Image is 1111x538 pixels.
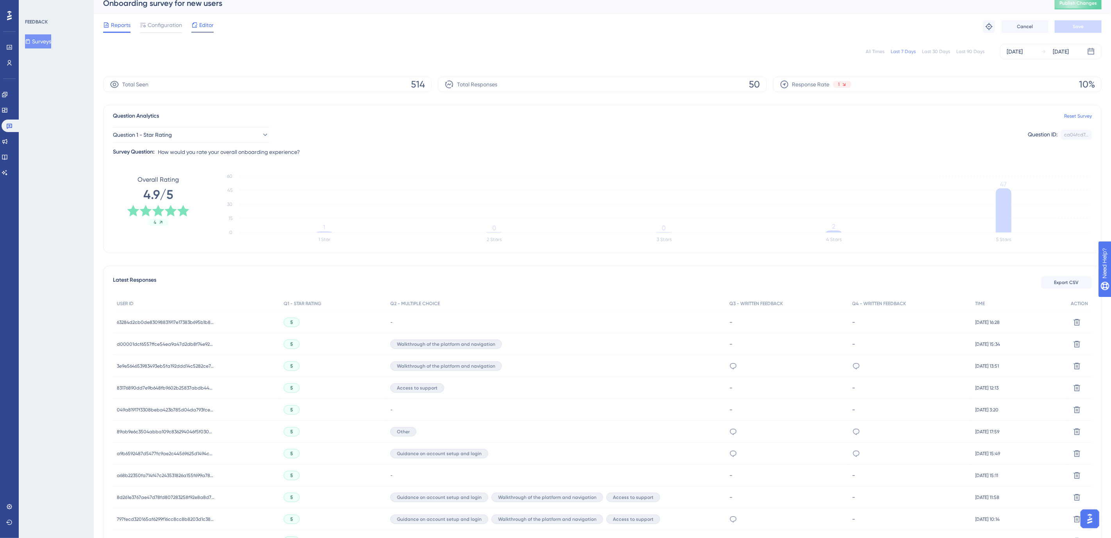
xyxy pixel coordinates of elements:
[975,341,1000,347] span: [DATE] 15:34
[457,80,497,89] span: Total Responses
[1028,130,1057,140] div: Question ID:
[117,450,214,457] span: a9b6592487d5477fc9ae2c44569625d1494c6896163bfc8fbff97172331bb86c
[117,319,214,325] span: 63284d2cb0de83098831917e17383b695b1b85ad0c376dec0b30623e6dec8115
[117,494,214,500] span: 8d261e3767ae47d78fd807283258f92e8a8d765a939d711db186fe1549c15f2d
[290,319,293,325] span: 5
[411,78,425,91] span: 514
[729,406,844,413] div: -
[290,341,293,347] span: 5
[1007,47,1023,56] div: [DATE]
[138,175,179,184] span: Overall Rating
[390,319,393,325] span: -
[25,34,51,48] button: Surveys
[397,363,495,369] span: Walkthrough of the platform and navigation
[390,300,440,307] span: Q2 - MULTIPLE CHOICE
[113,275,156,290] span: Latest Responses
[1017,23,1033,30] span: Cancel
[397,341,495,347] span: Walkthrough of the platform and navigation
[227,188,232,193] tspan: 45
[284,300,321,307] span: Q1 - STAR RATING
[323,224,325,231] tspan: 1
[290,516,293,522] span: 5
[1064,113,1092,119] a: Reset Survey
[492,224,496,232] tspan: 0
[1064,132,1088,138] div: ca04fcd7...
[143,186,173,203] span: 4.9/5
[290,494,293,500] span: 5
[397,385,438,391] span: Access to support
[852,318,968,326] div: -
[975,407,999,413] span: [DATE] 3:20
[975,385,999,391] span: [DATE] 12:13
[25,19,48,25] div: FEEDBACK
[113,127,269,143] button: Question 1 - Star Rating
[487,237,502,242] text: 2 Stars
[826,237,841,242] text: 4 Stars
[832,223,835,230] tspan: 2
[657,237,672,242] text: 3 Stars
[838,81,840,88] span: 1
[117,407,214,413] span: 049a81917f3308beba423b785d04da793fce8f1527668b177565ff6fed6d1c01
[199,20,214,30] span: Editor
[117,341,214,347] span: d00001dcf6557ffce54ea9a47d2db8f74e928eb0369db1b0b57ed4b1a5e217df
[117,385,214,391] span: 83176890dd7e9b648fb9602b25837abdb443f30fc3f0a0e09997ac1c76f54487
[113,130,172,139] span: Question 1 - Star Rating
[229,216,232,221] tspan: 15
[866,48,884,55] div: All Times
[290,429,293,435] span: 5
[397,516,482,522] span: Guidance on account setup and login
[148,20,182,30] span: Configuration
[852,515,968,523] div: -
[111,20,130,30] span: Reports
[729,340,844,348] div: -
[975,516,1000,522] span: [DATE] 10:14
[852,406,968,413] div: -
[1054,279,1079,286] span: Export CSV
[729,384,844,391] div: -
[729,493,844,501] div: -
[154,219,157,225] span: 4
[117,429,214,435] span: 89ab9e6c3504abba109c836294046f5f0304293d7ed4e6ad1a04a3d39fdd3e8a
[852,472,968,479] div: -
[975,472,998,479] span: [DATE] 15:11
[318,237,330,242] text: 1 Star
[956,48,984,55] div: Last 90 Days
[397,429,410,435] span: Other
[975,363,999,369] span: [DATE] 13:51
[113,111,159,121] span: Question Analytics
[975,429,1000,435] span: [DATE] 17:59
[1053,47,1069,56] div: [DATE]
[1041,276,1092,289] button: Export CSV
[290,407,293,413] span: 5
[852,340,968,348] div: -
[1000,181,1007,188] tspan: 47
[729,300,783,307] span: Q3 - WRITTEN FEEDBACK
[1073,23,1084,30] span: Save
[613,516,654,522] span: Access to support
[390,472,393,479] span: -
[749,78,760,91] span: 50
[891,48,916,55] div: Last 7 Days
[229,230,232,235] tspan: 0
[1055,20,1102,33] button: Save
[158,147,300,157] span: How would you rate your overall onboarding experience?
[729,318,844,326] div: -
[922,48,950,55] div: Last 30 Days
[662,224,666,232] tspan: 0
[122,80,148,89] span: Total Seen
[117,516,214,522] span: 797fecd320165af6299f16cc8cc8b8203d1c38ea4a2feb41bdd798ba745fc0b4
[975,300,985,307] span: TIME
[852,384,968,391] div: -
[613,494,654,500] span: Access to support
[729,472,844,479] div: -
[792,80,830,89] span: Response Rate
[852,493,968,501] div: -
[290,385,293,391] span: 5
[1002,20,1048,33] button: Cancel
[290,472,293,479] span: 5
[975,494,1000,500] span: [DATE] 11:58
[498,494,597,500] span: Walkthrough of the platform and navigation
[290,450,293,457] span: 5
[1079,78,1095,91] span: 10%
